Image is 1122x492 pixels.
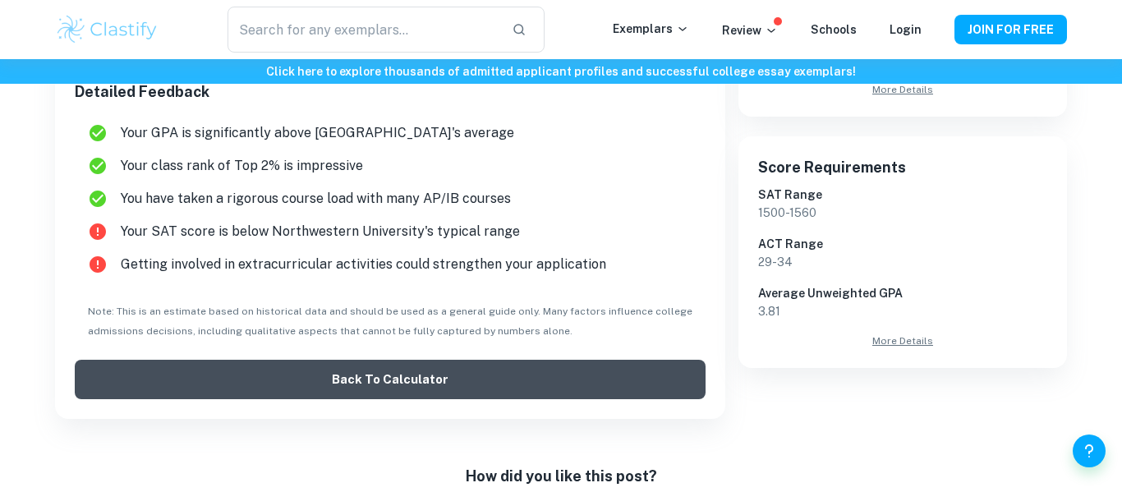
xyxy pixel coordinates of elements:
[121,189,692,209] span: You have taken a rigorous course load with many AP/IB courses
[228,7,499,53] input: Search for any exemplars...
[55,13,159,46] img: Clastify logo
[121,123,692,143] span: Your GPA is significantly above [GEOGRAPHIC_DATA]'s average
[811,23,857,36] a: Schools
[121,222,692,241] span: Your SAT score is below Northwestern University's typical range
[613,20,689,38] p: Exemplars
[758,235,1047,253] h6: ACT Range
[75,80,706,103] h6: Detailed Feedback
[758,333,1047,348] a: More Details
[121,156,692,176] span: Your class rank of Top 2% is impressive
[75,360,706,399] button: Back to Calculator
[758,302,1047,320] p: 3.81
[722,21,778,39] p: Review
[466,465,657,488] h6: How did you like this post?
[890,23,922,36] a: Login
[88,306,692,337] span: Note: This is an estimate based on historical data and should be used as a general guide only. Ma...
[758,253,1047,271] p: 29 - 34
[3,62,1119,80] h6: Click here to explore thousands of admitted applicant profiles and successful college essay exemp...
[121,255,692,274] span: Getting involved in extracurricular activities could strengthen your application
[758,82,1047,97] a: More Details
[954,15,1067,44] button: JOIN FOR FREE
[758,186,1047,204] h6: SAT Range
[758,156,1047,179] h6: Score Requirements
[758,284,1047,302] h6: Average Unweighted GPA
[1073,435,1106,467] button: Help and Feedback
[758,204,1047,222] p: 1500 - 1560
